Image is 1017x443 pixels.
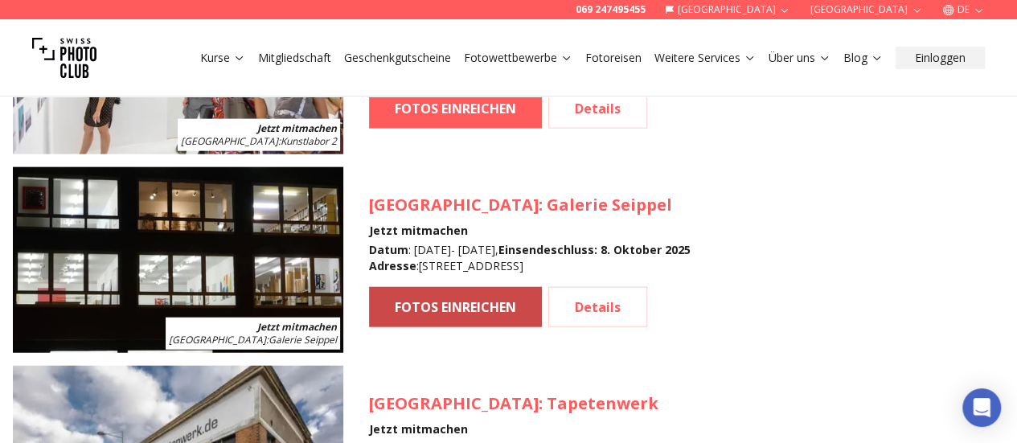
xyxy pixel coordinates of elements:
a: Weitere Services [654,50,756,66]
a: Über uns [769,50,830,66]
button: Weitere Services [648,47,762,69]
b: Jetzt mitmachen [257,121,337,135]
a: FOTOS EINREICHEN [369,287,542,327]
a: Details [548,287,647,327]
button: Über uns [762,47,837,69]
span: [GEOGRAPHIC_DATA] [369,392,539,414]
a: Fotoreisen [585,50,642,66]
button: Fotoreisen [579,47,648,69]
button: Mitgliedschaft [252,47,338,69]
button: Fotowettbewerbe [457,47,579,69]
b: Einsendeschluss : 8. Oktober 2025 [498,242,691,257]
img: Swiss photo club [32,26,96,90]
button: Geschenkgutscheine [338,47,457,69]
span: [GEOGRAPHIC_DATA] [181,134,278,148]
a: Mitgliedschaft [258,50,331,66]
button: Kurse [194,47,252,69]
h4: Jetzt mitmachen [369,421,771,437]
span: : Galerie Seippel [169,333,337,347]
h4: Jetzt mitmachen [369,223,691,239]
a: Geschenkgutscheine [344,50,451,66]
span: [GEOGRAPHIC_DATA] [169,333,266,347]
button: Blog [837,47,889,69]
div: Open Intercom Messenger [962,388,1001,427]
a: Fotowettbewerbe [464,50,572,66]
a: Blog [843,50,883,66]
a: 069 247495455 [576,3,646,16]
span: [GEOGRAPHIC_DATA] [369,194,539,215]
h3: : Galerie Seippel [369,194,691,216]
h3: : Tapetenwerk [369,392,771,415]
span: : Kunstlabor 2 [181,134,337,148]
button: Einloggen [896,47,985,69]
b: Jetzt mitmachen [257,320,337,334]
b: Datum [369,242,408,257]
a: Details [548,88,647,129]
img: SPC Photo Awards KÖLN November 2025 [13,167,343,353]
div: : [DATE] - [DATE] , : [STREET_ADDRESS] [369,242,691,274]
a: FOTOS EINREICHEN [369,88,542,129]
b: Adresse [369,258,416,273]
a: Kurse [200,50,245,66]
